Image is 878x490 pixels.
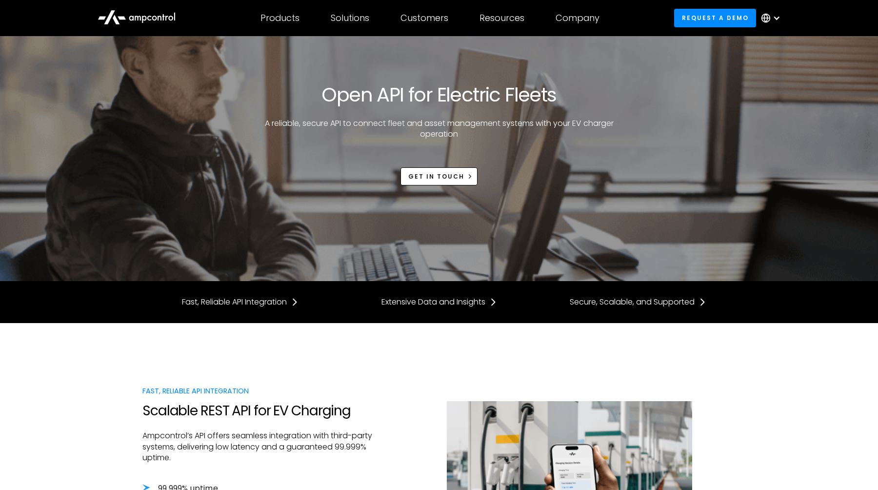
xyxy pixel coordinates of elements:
div: Extensive Data and Insights [381,297,485,307]
div: Company [556,13,599,23]
p: Ampcontrol’s API offers seamless integration with third-party systems, delivering low latency and... [142,430,374,463]
div: Fast, Reliable API Integration [142,386,374,396]
div: Resources [479,13,524,23]
h1: Open API for Electric Fleets [321,83,556,106]
h2: Scalable REST API for EV Charging [142,403,374,419]
div: Products [260,13,299,23]
div: Fast, Reliable API Integration [182,297,287,307]
div: Get in touch [408,172,464,181]
div: Solutions [331,13,369,23]
a: Get in touch [400,167,478,185]
a: Extensive Data and Insights [381,297,497,307]
div: Customers [400,13,448,23]
a: Fast, Reliable API Integration [182,297,299,307]
a: Secure, Scalable, and Supported [570,297,706,307]
p: A reliable, secure API to connect fleet and asset management systems with your EV charger operation [261,118,617,140]
a: Request a demo [674,9,756,27]
div: Secure, Scalable, and Supported [570,297,695,307]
